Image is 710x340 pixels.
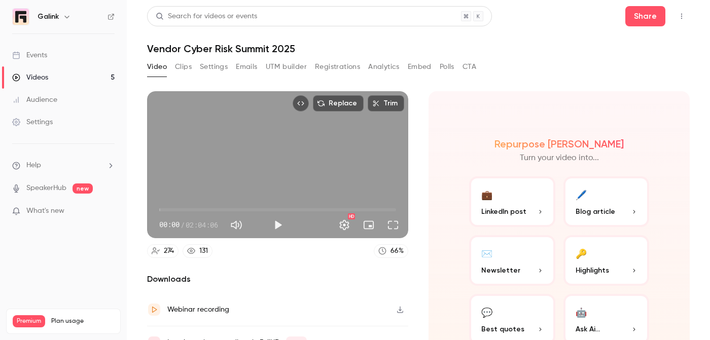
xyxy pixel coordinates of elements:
button: Full screen [383,215,403,235]
span: Best quotes [481,324,524,334]
span: Blog article [576,206,615,217]
button: Registrations [315,59,360,75]
button: Top Bar Actions [673,8,690,24]
div: Videos [12,72,48,83]
a: 66% [374,244,408,258]
div: Settings [12,117,53,127]
button: Video [147,59,167,75]
button: UTM builder [266,59,307,75]
button: Settings [200,59,228,75]
div: 🔑 [576,245,587,261]
img: Galink [13,9,29,25]
div: ✉️ [481,245,492,261]
div: Webinar recording [167,304,229,316]
button: Replace [313,95,364,111]
div: 🖊️ [576,186,587,202]
h1: Vendor Cyber Risk Summit 2025 [147,43,690,55]
span: Premium [13,315,45,327]
div: Audience [12,95,57,105]
span: new [73,183,93,194]
a: SpeakerHub [26,183,66,194]
div: 00:00 [159,219,218,230]
a: 131 [183,244,212,258]
button: 💼LinkedIn post [469,176,555,227]
span: 00:00 [159,219,180,230]
div: HD [348,213,355,219]
span: What's new [26,206,64,216]
button: Share [625,6,665,26]
button: Trim [368,95,404,111]
div: 🤖 [576,304,587,320]
button: Analytics [368,59,400,75]
h2: Downloads [147,273,408,285]
div: Events [12,50,47,60]
button: Emails [236,59,257,75]
button: Embed video [293,95,309,111]
div: 66 % [390,246,404,256]
div: 💼 [481,186,492,202]
span: Help [26,160,41,171]
button: Play [268,215,288,235]
span: LinkedIn post [481,206,526,217]
span: 02:04:06 [186,219,218,230]
button: 🖊️Blog article [563,176,650,227]
button: Polls [440,59,454,75]
li: help-dropdown-opener [12,160,115,171]
span: Ask Ai... [576,324,600,334]
button: Clips [175,59,192,75]
button: 🔑Highlights [563,235,650,286]
div: 274 [164,246,174,256]
h6: Galink [38,12,59,22]
button: ✉️Newsletter [469,235,555,286]
button: Mute [226,215,246,235]
button: CTA [463,59,476,75]
div: Search for videos or events [156,11,257,22]
div: 💬 [481,304,492,320]
span: / [181,219,185,230]
span: Plan usage [51,317,114,325]
button: Turn on miniplayer [359,215,379,235]
span: Newsletter [481,265,520,276]
h2: Repurpose [PERSON_NAME] [494,138,624,150]
button: Embed [408,59,432,75]
button: Settings [334,215,354,235]
p: Turn your video into... [520,152,599,164]
div: 131 [199,246,208,256]
span: Highlights [576,265,609,276]
a: 274 [147,244,179,258]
